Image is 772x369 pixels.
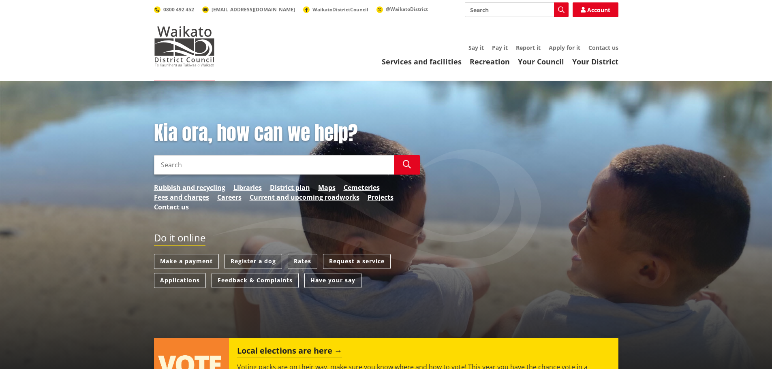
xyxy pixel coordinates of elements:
[154,254,219,269] a: Make a payment
[304,273,361,288] a: Have your say
[588,44,618,51] a: Contact us
[154,202,189,212] a: Contact us
[154,6,194,13] a: 0800 492 452
[376,6,428,13] a: @WaikatoDistrict
[225,254,282,269] a: Register a dog
[212,6,295,13] span: [EMAIL_ADDRESS][DOMAIN_NAME]
[270,183,310,192] a: District plan
[288,254,317,269] a: Rates
[368,192,393,202] a: Projects
[250,192,359,202] a: Current and upcoming roadworks
[217,192,242,202] a: Careers
[212,273,299,288] a: Feedback & Complaints
[468,44,484,51] a: Say it
[154,192,209,202] a: Fees and charges
[382,57,462,66] a: Services and facilities
[154,155,394,175] input: Search input
[518,57,564,66] a: Your Council
[154,183,225,192] a: Rubbish and recycling
[154,273,206,288] a: Applications
[233,183,262,192] a: Libraries
[386,6,428,13] span: @WaikatoDistrict
[573,2,618,17] a: Account
[202,6,295,13] a: [EMAIL_ADDRESS][DOMAIN_NAME]
[154,232,205,246] h2: Do it online
[318,183,336,192] a: Maps
[323,254,391,269] a: Request a service
[303,6,368,13] a: WaikatoDistrictCouncil
[237,346,342,358] h2: Local elections are here
[465,2,569,17] input: Search input
[154,26,215,66] img: Waikato District Council - Te Kaunihera aa Takiwaa o Waikato
[492,44,508,51] a: Pay it
[516,44,541,51] a: Report it
[312,6,368,13] span: WaikatoDistrictCouncil
[154,122,420,145] h1: Kia ora, how can we help?
[344,183,380,192] a: Cemeteries
[470,57,510,66] a: Recreation
[163,6,194,13] span: 0800 492 452
[572,57,618,66] a: Your District
[549,44,580,51] a: Apply for it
